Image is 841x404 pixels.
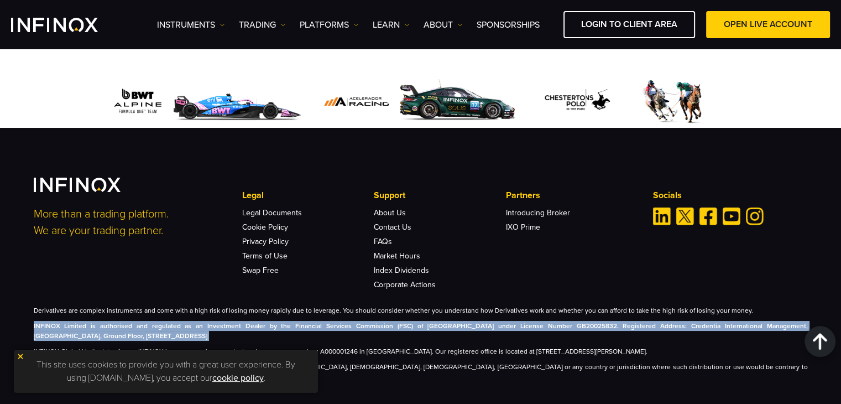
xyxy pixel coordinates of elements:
a: LOGIN TO CLIENT AREA [563,11,695,38]
a: Youtube [723,208,740,225]
strong: INFINOX Limited is authorised and regulated as an Investment Dealer by the Financial Services Com... [34,322,808,340]
a: Instagram [746,208,764,225]
a: Cookie Policy [242,222,288,232]
a: Legal Documents [242,208,302,217]
a: Corporate Actions [374,280,436,289]
a: Privacy Policy [242,237,289,246]
a: Learn [373,18,410,32]
a: Market Hours [374,251,420,261]
a: SPONSORSHIPS [477,18,540,32]
a: FAQs [374,237,392,246]
a: Facebook [699,208,717,225]
a: Terms of Use [242,251,288,261]
a: cookie policy [212,372,264,384]
p: Legal [242,189,374,202]
a: PLATFORMS [300,18,359,32]
a: OPEN LIVE ACCOUNT [706,11,830,38]
a: Index Dividends [374,266,429,275]
p: This site uses cookies to provide you with a great user experience. By using [DOMAIN_NAME], you a... [19,355,312,387]
p: Derivatives are complex instruments and come with a high risk of losing money rapidly due to leve... [34,305,808,315]
a: Swap Free [242,266,279,275]
p: The information on this site is not directed at residents of [GEOGRAPHIC_DATA], [DEMOGRAPHIC_DATA... [34,362,808,382]
p: INFINOX Global Limited, trading as INFINOX is a company incorporated under company number: A00000... [34,346,808,356]
a: ABOUT [424,18,463,32]
a: Instruments [157,18,225,32]
a: Contact Us [374,222,411,232]
a: About Us [374,208,406,217]
p: Partners [506,189,638,202]
a: TRADING [239,18,286,32]
a: IXO Prime [506,222,540,232]
p: Support [374,189,505,202]
img: yellow close icon [17,353,24,360]
a: Linkedin [653,208,671,225]
a: INFINOX Logo [11,18,124,32]
p: Socials [653,189,808,202]
a: Introducing Broker [506,208,570,217]
a: Twitter [676,208,694,225]
p: More than a trading platform. We are your trading partner. [34,206,227,239]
